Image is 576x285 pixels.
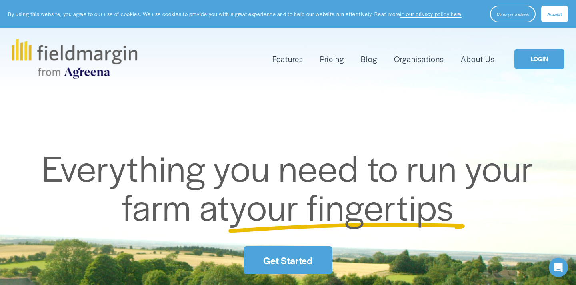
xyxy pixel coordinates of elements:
[272,52,303,66] a: folder dropdown
[461,52,495,66] a: About Us
[42,142,542,231] span: Everything you need to run your farm at
[490,6,536,22] button: Manage cookies
[394,52,444,66] a: Organisations
[541,6,568,22] button: Accept
[8,10,463,18] p: By using this website, you agree to our use of cookies. We use cookies to provide you with a grea...
[12,39,137,79] img: fieldmargin.com
[400,10,462,18] a: in our privacy policy here
[514,49,564,69] a: LOGIN
[244,246,332,274] a: Get Started
[547,11,562,17] span: Accept
[549,258,568,277] div: Open Intercom Messenger
[272,53,303,65] span: Features
[320,52,344,66] a: Pricing
[497,11,529,17] span: Manage cookies
[230,181,454,231] span: your fingertips
[361,52,377,66] a: Blog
